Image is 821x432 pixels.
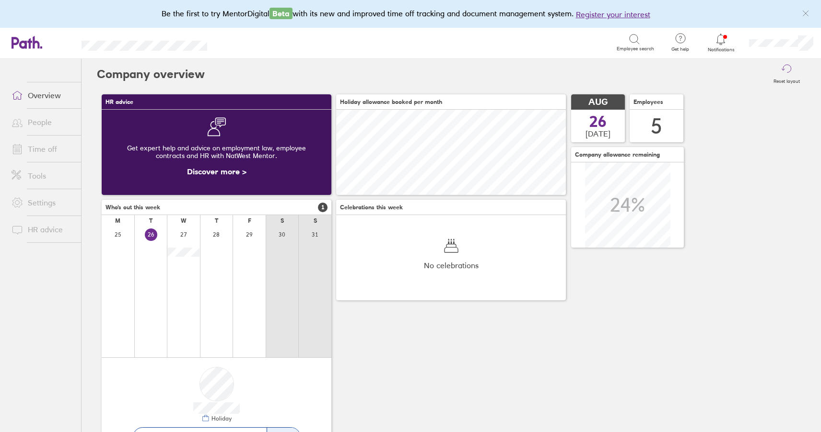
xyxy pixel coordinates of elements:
button: Reset layout [768,59,806,90]
span: No celebrations [424,261,479,270]
div: F [248,217,251,224]
a: Tools [4,166,81,185]
span: 1 [318,203,328,212]
div: 5 [651,114,662,138]
a: Settings [4,193,81,212]
div: S [281,217,284,224]
button: Register your interest [576,9,650,20]
a: Discover more > [187,167,246,176]
div: Get expert help and advice on employment law, employee contracts and HR with NatWest Mentor. [109,136,324,167]
span: Company allowance remaining [575,151,660,158]
span: AUG [588,97,608,107]
div: T [215,217,218,224]
span: Employees [633,99,663,105]
a: HR advice [4,220,81,239]
a: Notifications [705,33,737,53]
div: Be the first to try MentorDigital with its new and improved time off tracking and document manage... [162,8,660,20]
span: Get help [665,46,696,52]
span: Who's out this week [106,204,160,211]
div: T [149,217,152,224]
span: [DATE] [586,129,610,138]
a: People [4,113,81,132]
div: Search [233,38,258,46]
span: Employee search [617,46,654,52]
h2: Company overview [97,59,205,90]
div: W [181,217,187,224]
label: Reset layout [768,76,806,84]
span: Holiday allowance booked per month [340,99,442,105]
span: Beta [270,8,293,19]
span: 26 [589,114,607,129]
a: Overview [4,86,81,105]
a: Time off [4,139,81,159]
div: M [115,217,120,224]
span: Celebrations this week [340,204,403,211]
div: S [314,217,317,224]
div: Holiday [210,415,232,422]
span: Notifications [705,47,737,53]
span: HR advice [106,99,133,105]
